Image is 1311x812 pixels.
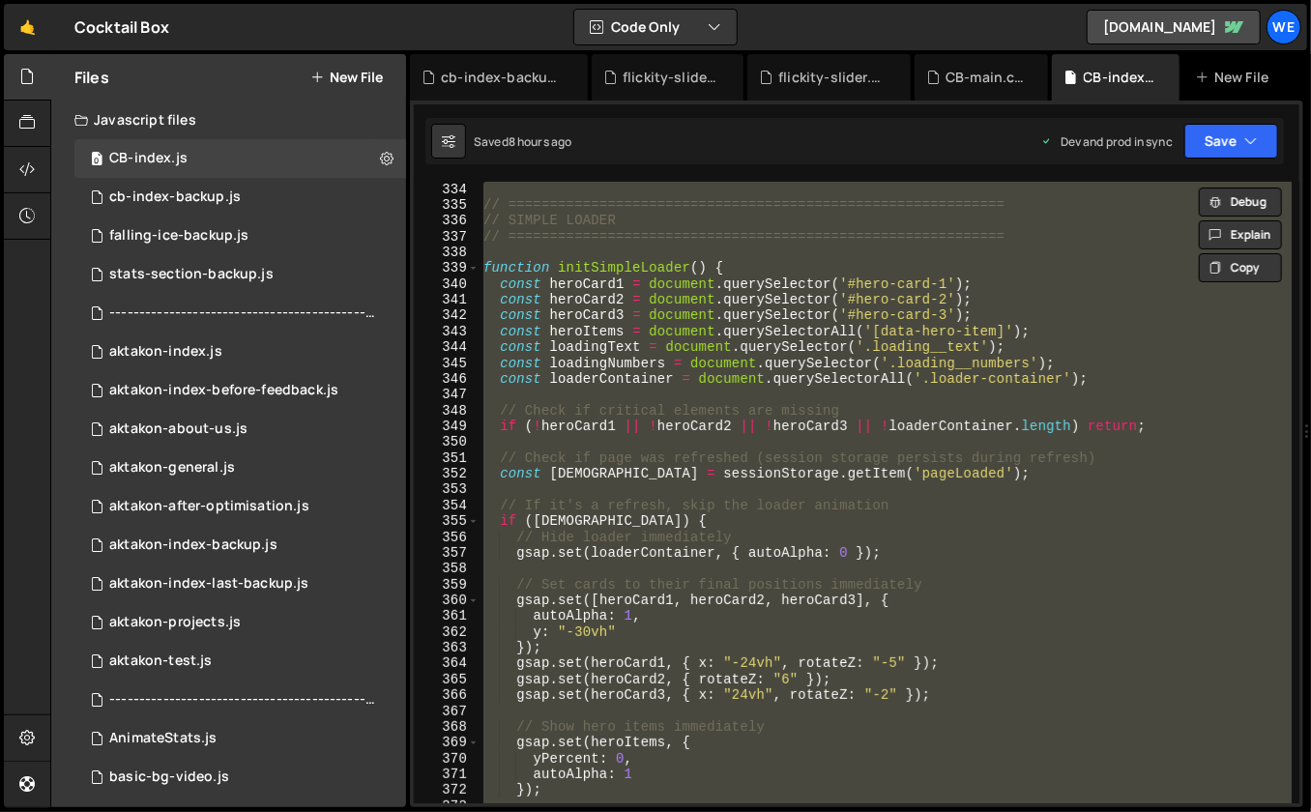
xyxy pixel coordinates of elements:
[4,4,51,50] a: 🤙
[74,642,406,681] div: 12094/45381.js
[109,266,274,283] div: stats-section-backup.js
[74,603,406,642] div: 12094/44389.js
[74,178,406,217] div: 12094/46847.js
[109,575,308,593] div: aktakon-index-last-backup.js
[414,419,480,434] div: 349
[414,624,480,640] div: 362
[74,449,406,487] div: 12094/45380.js
[109,150,188,167] div: CB-index.js
[414,704,480,719] div: 367
[414,466,480,481] div: 352
[414,245,480,260] div: 338
[414,640,480,655] div: 363
[109,459,235,477] div: aktakon-general.js
[91,153,102,168] span: 0
[946,68,1025,87] div: CB-main.css
[109,304,376,322] div: ----------------------------------------------------------------.js
[74,719,406,758] div: 12094/30498.js
[414,307,480,323] div: 342
[414,655,480,671] div: 364
[1195,68,1276,87] div: New File
[1084,68,1156,87] div: CB-index.js
[74,15,169,39] div: Cocktail Box
[414,197,480,213] div: 335
[74,217,406,255] div: 12094/47253.js
[414,434,480,449] div: 350
[414,687,480,703] div: 366
[414,767,480,782] div: 371
[474,133,572,150] div: Saved
[1087,10,1261,44] a: [DOMAIN_NAME]
[414,260,480,275] div: 339
[74,681,413,719] div: 12094/46985.js
[414,561,480,576] div: 358
[414,751,480,767] div: 370
[1199,188,1282,217] button: Debug
[414,498,480,513] div: 354
[414,577,480,593] div: 359
[414,403,480,419] div: 348
[414,735,480,750] div: 369
[414,672,480,687] div: 365
[74,294,413,333] div: 12094/46984.js
[414,292,480,307] div: 341
[109,652,212,670] div: aktakon-test.js
[74,487,406,526] div: 12094/46147.js
[414,371,480,387] div: 346
[414,719,480,735] div: 368
[109,343,222,361] div: aktakon-index.js
[1184,124,1278,159] button: Save
[1267,10,1301,44] a: We
[414,356,480,371] div: 345
[109,691,376,709] div: ----------------------------------------------------------------------------------------.js
[109,382,338,399] div: aktakon-index-before-feedback.js
[1199,220,1282,249] button: Explain
[414,213,480,228] div: 336
[414,481,480,497] div: 353
[574,10,737,44] button: Code Only
[74,67,109,88] h2: Files
[74,758,406,797] div: 12094/36058.js
[109,730,217,747] div: AnimateStats.js
[109,227,248,245] div: falling-ice-backup.js
[414,450,480,466] div: 351
[414,387,480,402] div: 347
[74,139,406,178] div: 12094/46486.js
[109,188,241,206] div: cb-index-backup.js
[441,68,565,87] div: cb-index-backup.js
[74,333,406,371] div: 12094/43364.js
[414,513,480,529] div: 355
[414,324,480,339] div: 343
[778,68,888,87] div: flickity-slider.css
[414,339,480,355] div: 344
[109,498,309,515] div: aktakon-after-optimisation.js
[74,526,406,565] div: 12094/44174.js
[74,565,406,603] div: 12094/44999.js
[109,614,241,631] div: aktakon-projects.js
[414,593,480,608] div: 360
[509,133,572,150] div: 8 hours ago
[74,410,406,449] div: 12094/44521.js
[109,420,248,438] div: aktakon-about-us.js
[414,782,480,797] div: 372
[414,545,480,561] div: 357
[414,608,480,623] div: 361
[74,371,406,410] div: 12094/46983.js
[1041,133,1173,150] div: Dev and prod in sync
[109,536,277,554] div: aktakon-index-backup.js
[414,182,480,197] div: 334
[109,768,229,786] div: basic-bg-video.js
[414,530,480,545] div: 356
[414,229,480,245] div: 337
[74,255,406,294] div: 12094/47254.js
[1199,253,1282,282] button: Copy
[310,70,383,85] button: New File
[414,276,480,292] div: 340
[51,101,406,139] div: Javascript files
[623,68,720,87] div: flickity-slider.js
